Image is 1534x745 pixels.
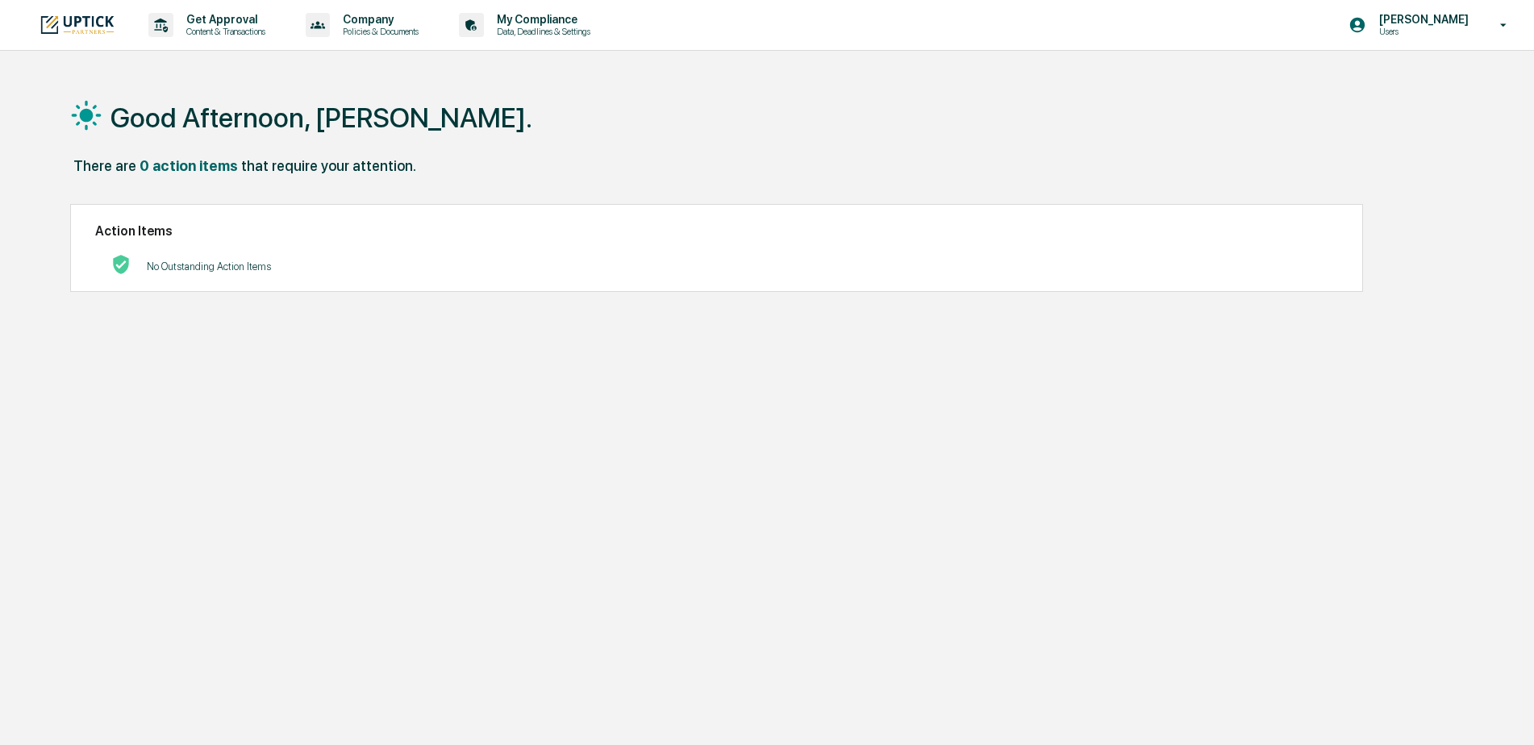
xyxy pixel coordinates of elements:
[330,26,427,37] p: Policies & Documents
[39,14,116,35] img: logo
[73,157,136,174] div: There are
[147,260,271,273] p: No Outstanding Action Items
[173,13,273,26] p: Get Approval
[1366,13,1477,26] p: [PERSON_NAME]
[241,157,416,174] div: that require your attention.
[484,13,598,26] p: My Compliance
[111,255,131,274] img: No Actions logo
[484,26,598,37] p: Data, Deadlines & Settings
[140,157,238,174] div: 0 action items
[1366,26,1477,37] p: Users
[95,223,1338,239] h2: Action Items
[110,102,532,134] h1: Good Afternoon, [PERSON_NAME].
[330,13,427,26] p: Company
[173,26,273,37] p: Content & Transactions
